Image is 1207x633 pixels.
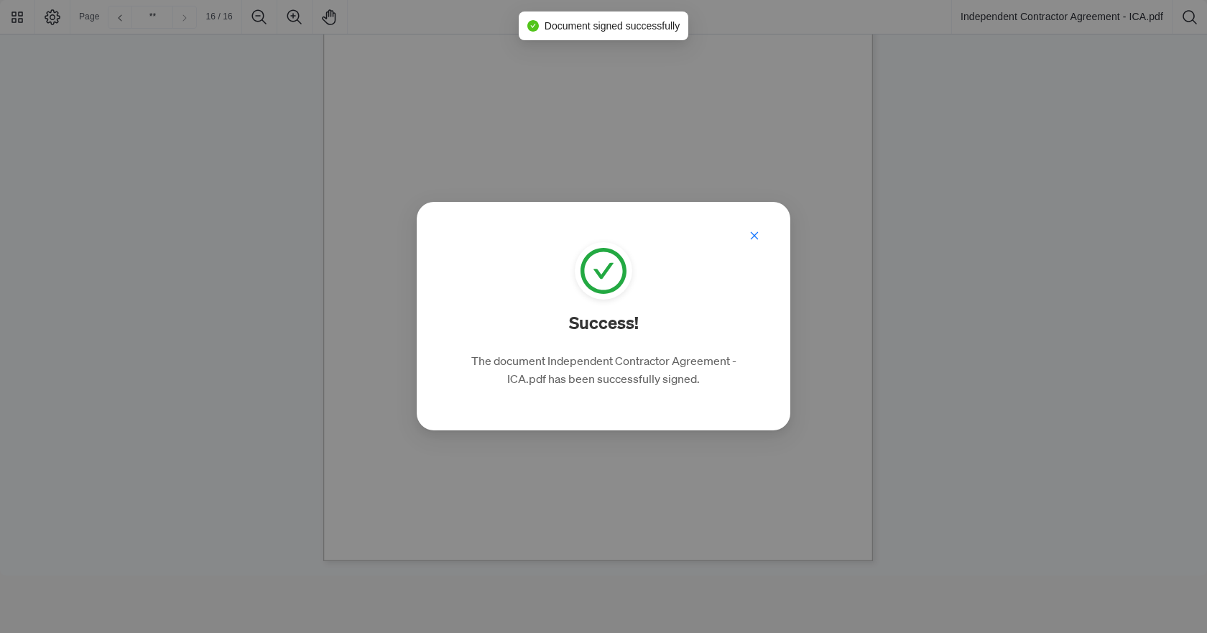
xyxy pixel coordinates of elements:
span: close [749,231,759,241]
span: check-circle [527,20,539,32]
span: check-circle [575,242,632,300]
span: Document signed successfully [545,18,680,34]
p: The document Independent Contractor Agreement - ICA.pdf has been successfully signed. [457,351,750,387]
h2: Success! [569,311,639,334]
